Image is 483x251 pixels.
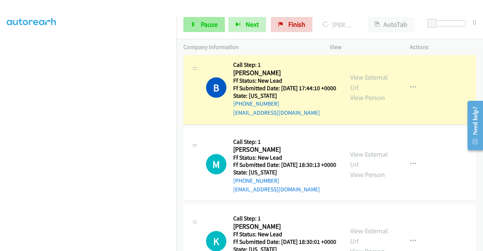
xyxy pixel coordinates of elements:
[323,20,354,30] p: [PERSON_NAME]
[288,20,305,29] span: Finish
[233,177,279,184] a: [PHONE_NUMBER]
[350,73,388,92] a: View External Url
[410,43,476,52] p: Actions
[233,145,336,154] h2: [PERSON_NAME]
[233,92,336,100] h5: State: [US_STATE]
[350,93,385,102] a: View Person
[201,20,218,29] span: Pause
[233,238,336,246] h5: Ff Submitted Date: [DATE] 18:30:01 +0000
[233,154,336,162] h5: Ff Status: New Lead
[233,109,320,116] a: [EMAIL_ADDRESS][DOMAIN_NAME]
[461,95,483,156] iframe: Resource Center
[350,170,385,179] a: View Person
[350,150,388,169] a: View External Url
[233,61,336,69] h5: Call Step: 1
[233,161,336,169] h5: Ff Submitted Date: [DATE] 18:30:13 +0000
[368,17,414,32] button: AutoTab
[233,77,336,85] h5: Ff Status: New Lead
[183,17,225,32] a: Pause
[271,17,312,32] a: Finish
[473,17,476,27] div: 0
[431,20,466,26] div: Delay between calls (in seconds)
[206,77,226,98] h1: B
[233,231,336,238] h5: Ff Status: New Lead
[233,100,279,107] a: [PHONE_NUMBER]
[233,222,336,231] h2: [PERSON_NAME]
[233,169,336,176] h5: State: [US_STATE]
[183,43,316,52] p: Company Information
[233,138,336,146] h5: Call Step: 1
[228,17,266,32] button: Next
[330,43,396,52] p: View
[350,226,388,245] a: View External Url
[233,186,320,193] a: [EMAIL_ADDRESS][DOMAIN_NAME]
[233,85,336,92] h5: Ff Submitted Date: [DATE] 17:44:10 +0000
[246,20,259,29] span: Next
[206,154,226,174] h1: M
[206,154,226,174] div: The call is yet to be attempted
[233,69,334,77] h2: [PERSON_NAME]
[233,215,336,222] h5: Call Step: 1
